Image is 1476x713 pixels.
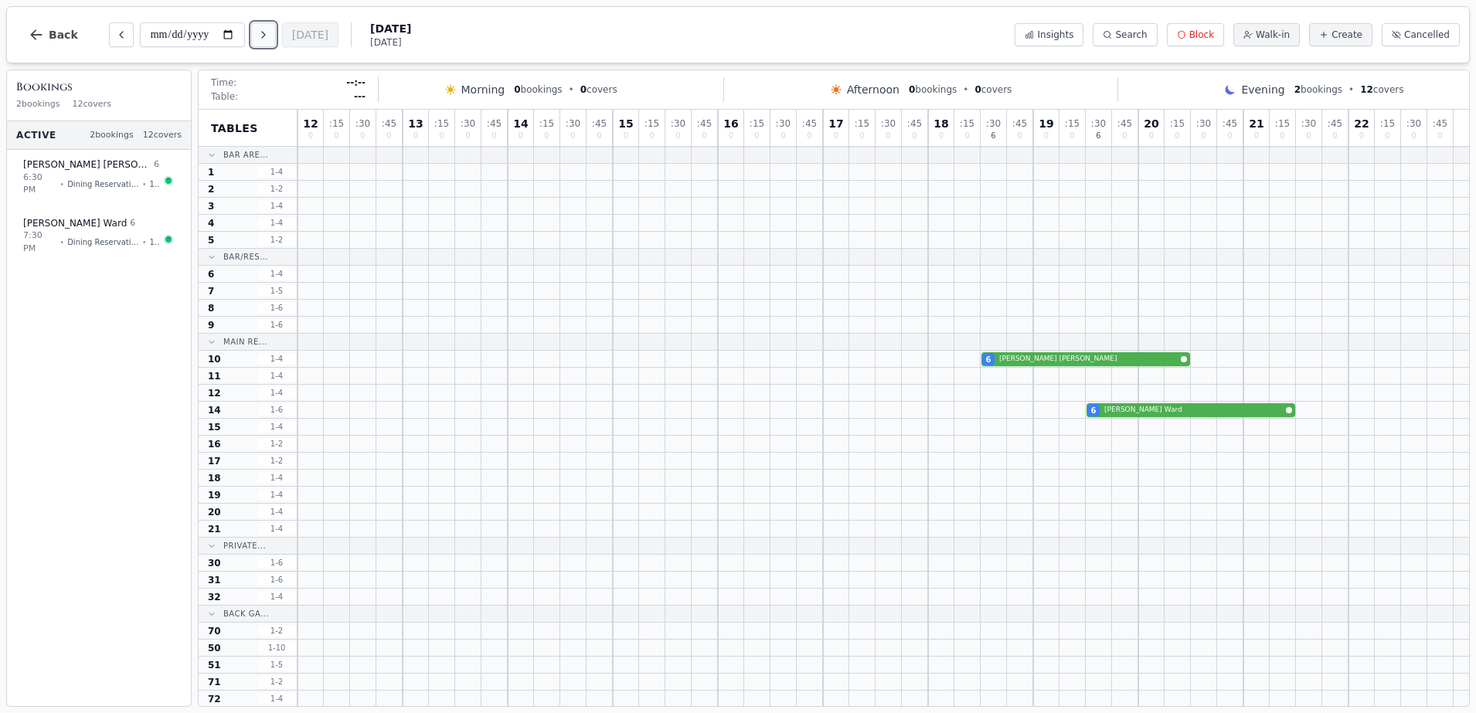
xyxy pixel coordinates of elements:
[1189,29,1214,41] span: Block
[208,353,221,365] span: 10
[491,132,496,140] span: 0
[514,83,562,96] span: bookings
[223,336,267,348] span: Main Re...
[258,200,295,212] span: 1 - 4
[886,132,890,140] span: 0
[258,370,295,382] span: 1 - 4
[1233,23,1300,46] button: Walk-in
[13,209,185,264] button: [PERSON_NAME] Ward67:30 PM•Dining Reservation•14
[1411,132,1416,140] span: 0
[939,132,944,140] span: 0
[1280,132,1284,140] span: 0
[258,523,295,535] span: 1 - 4
[258,625,295,637] span: 1 - 2
[1256,29,1290,41] span: Walk-in
[513,118,528,129] span: 14
[208,455,221,467] span: 17
[258,166,295,178] span: 1 - 4
[67,178,139,190] span: Dining Reservation
[208,438,221,450] span: 16
[1404,29,1450,41] span: Cancelled
[1354,118,1369,129] span: 22
[211,76,236,89] span: Time:
[208,659,221,671] span: 51
[1360,84,1373,95] span: 12
[570,132,575,140] span: 0
[208,523,221,535] span: 21
[1254,132,1259,140] span: 0
[834,132,838,140] span: 0
[1065,119,1080,128] span: : 15
[465,132,470,140] span: 0
[211,121,258,136] span: Tables
[1115,29,1147,41] span: Search
[1196,119,1211,128] span: : 30
[1332,132,1337,140] span: 0
[1149,132,1154,140] span: 0
[258,268,295,280] span: 1 - 4
[382,119,396,128] span: : 45
[258,234,295,246] span: 1 - 2
[723,118,738,129] span: 16
[258,642,295,654] span: 1 - 10
[1301,119,1316,128] span: : 30
[258,404,295,416] span: 1 - 6
[258,319,295,331] span: 1 - 6
[208,302,214,314] span: 8
[1012,119,1027,128] span: : 45
[1201,132,1206,140] span: 0
[211,90,238,103] span: Table:
[675,132,680,140] span: 0
[802,119,817,128] span: : 45
[23,158,151,171] span: [PERSON_NAME] [PERSON_NAME]
[303,118,318,129] span: 12
[991,132,995,140] span: 6
[855,119,869,128] span: : 15
[143,129,182,142] span: 12 covers
[60,236,64,248] span: •
[142,236,147,248] span: •
[258,387,295,399] span: 1 - 4
[386,132,391,140] span: 0
[282,22,338,47] button: [DATE]
[1144,118,1158,129] span: 20
[150,178,159,190] span: 10
[974,83,1012,96] span: covers
[408,118,423,129] span: 13
[1241,82,1284,97] span: Evening
[109,22,134,47] button: Previous day
[569,83,574,96] span: •
[566,119,580,128] span: : 30
[960,119,974,128] span: : 15
[592,119,607,128] span: : 45
[258,285,295,297] span: 1 - 5
[258,557,295,569] span: 1 - 6
[986,119,1001,128] span: : 30
[16,80,182,95] h3: Bookings
[881,119,896,128] span: : 30
[1380,119,1395,128] span: : 15
[963,83,968,96] span: •
[16,129,56,141] span: Active
[781,132,785,140] span: 0
[1017,132,1022,140] span: 0
[1385,132,1389,140] span: 0
[514,84,520,95] span: 0
[258,659,295,671] span: 1 - 5
[1437,132,1442,140] span: 0
[1096,132,1100,140] span: 6
[258,574,295,586] span: 1 - 6
[776,119,791,128] span: : 30
[258,472,295,484] span: 1 - 4
[1091,119,1106,128] span: : 30
[208,693,221,705] span: 72
[16,16,90,53] button: Back
[1294,83,1342,96] span: bookings
[223,251,268,263] span: Bar/Res...
[258,217,295,229] span: 1 - 4
[1039,118,1053,129] span: 19
[334,132,338,140] span: 0
[370,21,411,36] span: [DATE]
[130,217,135,230] span: 6
[208,642,221,654] span: 50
